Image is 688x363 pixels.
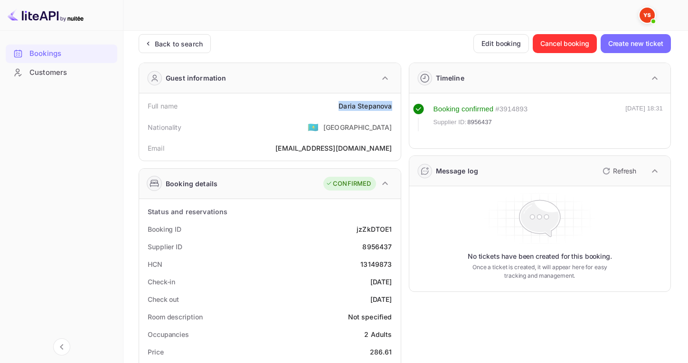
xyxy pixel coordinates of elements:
div: HCN [148,259,162,269]
span: Supplier ID: [434,118,467,127]
div: [GEOGRAPHIC_DATA] [323,122,392,132]
div: [DATE] 18:31 [625,104,663,131]
div: Supplier ID [148,242,182,252]
div: Check-in [148,277,175,287]
div: Room description [148,312,202,322]
div: Timeline [436,73,464,83]
p: No tickets have been created for this booking. [468,252,612,261]
div: Bookings [29,48,113,59]
div: Bookings [6,45,117,63]
div: Check out [148,294,179,304]
div: 2 Adults [364,329,392,339]
div: Occupancies [148,329,189,339]
div: Customers [6,64,117,82]
p: Refresh [613,166,636,176]
span: United States [308,118,319,136]
a: Customers [6,64,117,81]
div: Back to search [155,39,203,49]
div: [DATE] [370,277,392,287]
div: 13149873 [360,259,392,269]
p: Once a ticket is created, it will appear here for easy tracking and management. [470,263,610,280]
span: 8956437 [467,118,492,127]
div: Booking confirmed [434,104,494,115]
div: Message log [436,166,479,176]
img: LiteAPI logo [8,8,84,23]
div: Price [148,347,164,357]
button: Collapse navigation [53,338,70,355]
div: Full name [148,101,178,111]
div: 8956437 [362,242,392,252]
button: Create new ticket [601,34,671,53]
img: Yandex Support [640,8,655,23]
div: Nationality [148,122,182,132]
div: [DATE] [370,294,392,304]
div: [EMAIL_ADDRESS][DOMAIN_NAME] [275,143,392,153]
button: Cancel booking [533,34,597,53]
div: Not specified [348,312,392,322]
div: Customers [29,67,113,78]
div: CONFIRMED [326,179,371,189]
div: Booking details [166,179,217,189]
div: Booking ID [148,224,181,234]
div: Status and reservations [148,207,227,217]
div: Guest information [166,73,226,83]
button: Refresh [597,163,640,179]
a: Bookings [6,45,117,62]
div: Daria Stepanova [339,101,392,111]
div: # 3914893 [495,104,528,115]
div: Email [148,143,164,153]
div: 286.61 [370,347,392,357]
div: jzZkDTOE1 [357,224,392,234]
button: Edit booking [473,34,529,53]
